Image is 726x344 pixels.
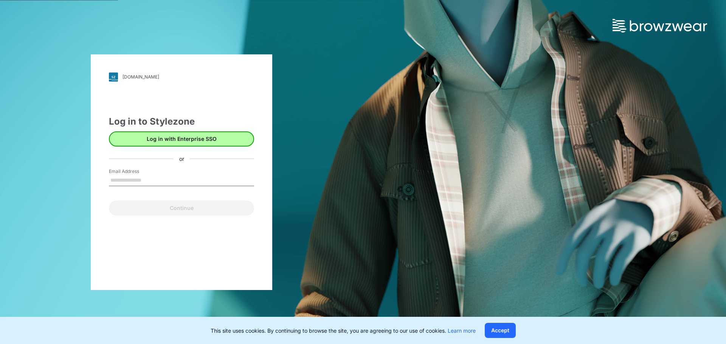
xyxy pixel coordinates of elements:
[448,327,476,334] a: Learn more
[123,74,159,80] div: [DOMAIN_NAME]
[109,73,118,82] img: svg+xml;base64,PHN2ZyB3aWR0aD0iMjgiIGhlaWdodD0iMjgiIHZpZXdCb3g9IjAgMCAyOCAyOCIgZmlsbD0ibm9uZSIgeG...
[109,168,162,175] label: Email Address
[109,73,254,82] a: [DOMAIN_NAME]
[109,115,254,128] div: Log in to Stylezone
[613,19,707,32] img: browzwear-logo.73288ffb.svg
[109,131,254,147] button: Log in with Enterprise SSO
[485,323,516,338] button: Accept
[173,155,190,163] div: or
[211,327,476,335] p: This site uses cookies. By continuing to browse the site, you are agreeing to our use of cookies.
